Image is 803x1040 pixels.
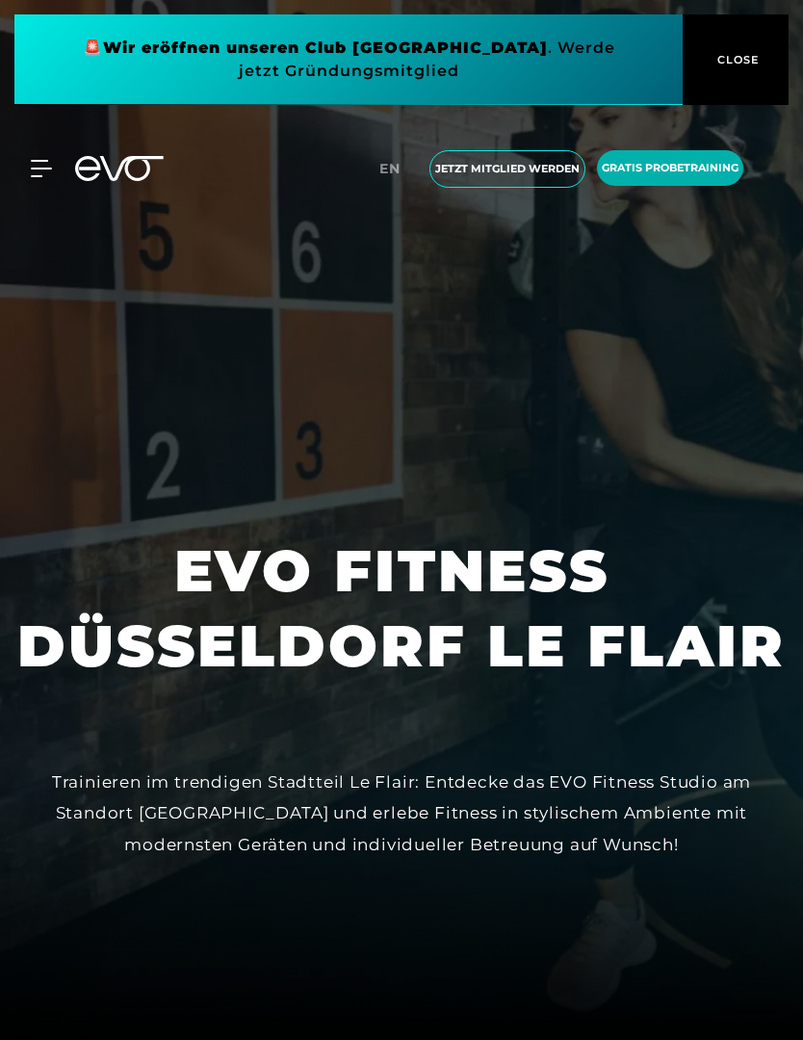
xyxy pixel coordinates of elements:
[712,51,760,68] span: CLOSE
[591,150,749,188] a: Gratis Probetraining
[602,160,738,176] span: Gratis Probetraining
[17,533,786,684] h1: EVO FITNESS DÜSSELDORF LE FLAIR
[424,150,591,188] a: Jetzt Mitglied werden
[15,767,788,860] div: Trainieren im trendigen Stadtteil Le Flair: Entdecke das EVO Fitness Studio am Standort [GEOGRAPH...
[435,161,580,177] span: Jetzt Mitglied werden
[379,158,412,180] a: en
[379,160,401,177] span: en
[683,14,789,105] button: CLOSE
